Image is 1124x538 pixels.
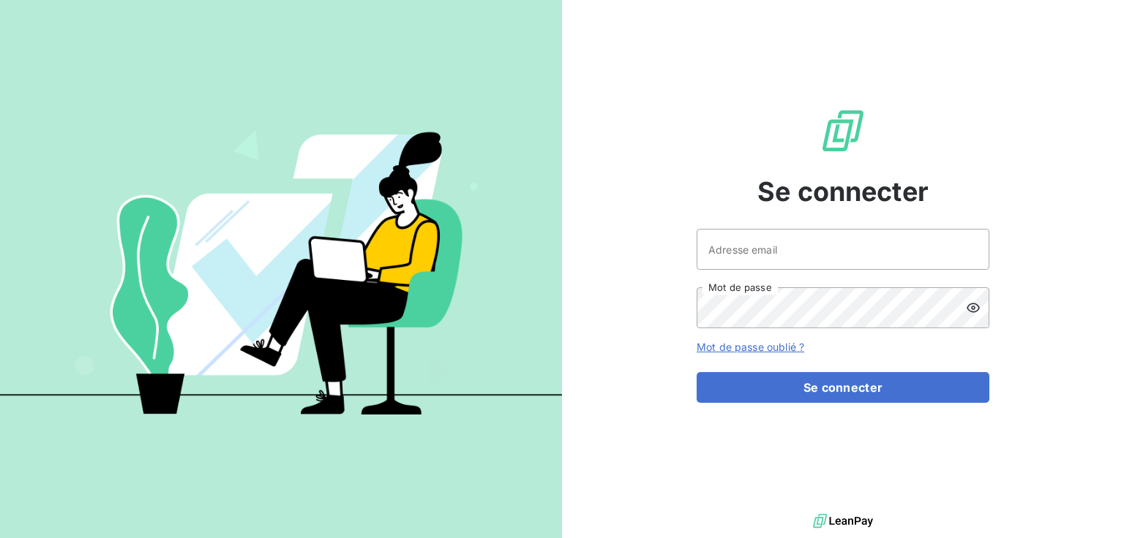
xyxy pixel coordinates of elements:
[697,341,804,353] a: Mot de passe oublié ?
[757,172,929,211] span: Se connecter
[697,229,989,270] input: placeholder
[820,107,866,154] img: Logo LeanPay
[813,510,873,532] img: logo
[697,372,989,403] button: Se connecter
